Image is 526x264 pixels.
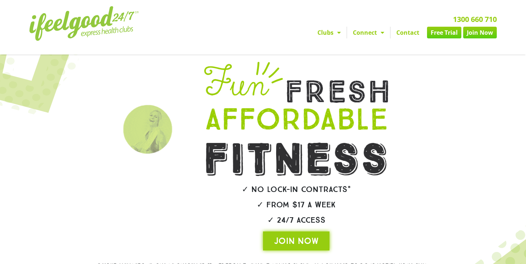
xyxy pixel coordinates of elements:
[263,231,329,250] a: JOIN NOW
[183,201,409,209] h2: ✓ From $17 a week
[427,27,461,38] a: Free Trial
[453,14,497,24] a: 1300 660 710
[274,235,319,247] span: JOIN NOW
[312,27,347,38] a: Clubs
[195,27,497,38] nav: Menu
[463,27,497,38] a: Join Now
[183,185,409,193] h2: ✓ No lock-in contracts*
[390,27,425,38] a: Contact
[183,216,409,224] h2: ✓ 24/7 Access
[347,27,390,38] a: Connect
